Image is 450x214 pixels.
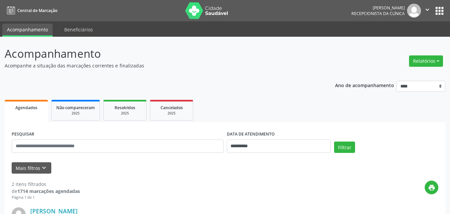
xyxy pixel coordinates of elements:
[407,4,421,18] img: img
[351,5,405,11] div: [PERSON_NAME]
[434,5,445,17] button: apps
[56,111,95,116] div: 2025
[12,129,34,140] label: PESQUISAR
[155,111,188,116] div: 2025
[60,24,98,35] a: Beneficiários
[12,188,80,195] div: de
[5,5,57,16] a: Central de Marcação
[17,188,80,194] strong: 1714 marcações agendadas
[2,24,53,37] a: Acompanhamento
[428,184,435,191] i: print
[351,11,405,16] span: Recepcionista da clínica
[335,81,394,89] p: Ano de acompanhamento
[12,181,80,188] div: 2 itens filtrados
[108,111,142,116] div: 2025
[227,129,275,140] label: DATA DE ATENDIMENTO
[115,105,135,111] span: Resolvidos
[12,162,51,174] button: Mais filtroskeyboard_arrow_down
[409,55,443,67] button: Relatórios
[425,181,438,194] button: print
[12,195,80,200] div: Página 1 de 1
[421,4,434,18] button: 
[17,8,57,13] span: Central de Marcação
[161,105,183,111] span: Cancelados
[40,164,48,172] i: keyboard_arrow_down
[424,6,431,13] i: 
[15,105,37,111] span: Agendados
[5,62,313,69] p: Acompanhe a situação das marcações correntes e finalizadas
[56,105,95,111] span: Não compareceram
[5,45,313,62] p: Acompanhamento
[334,142,355,153] button: Filtrar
